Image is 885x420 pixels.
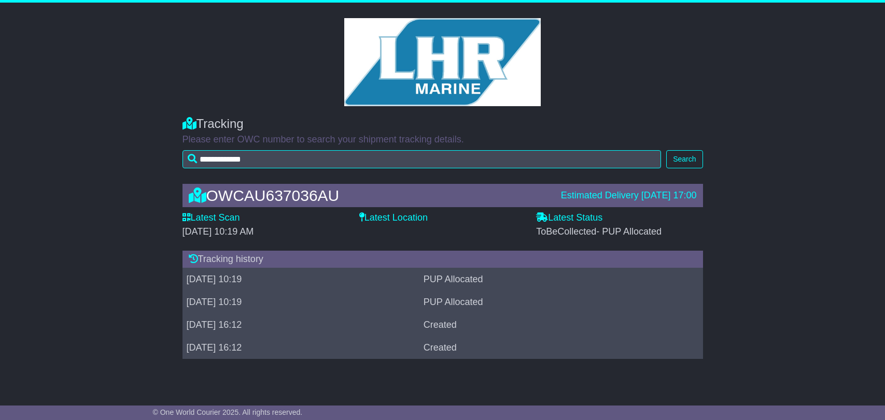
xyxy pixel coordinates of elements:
div: Tracking history [182,251,703,268]
td: [DATE] 16:12 [182,314,419,337]
td: Created [419,337,672,359]
span: ToBeCollected [536,226,662,237]
span: © One World Courier 2025. All rights reserved. [153,408,303,416]
div: Estimated Delivery [DATE] 17:00 [561,190,697,201]
label: Latest Scan [182,212,240,224]
img: GetCustomerLogo [344,18,541,106]
button: Search [666,150,703,168]
div: Tracking [182,117,703,132]
td: [DATE] 16:12 [182,337,419,359]
td: PUP Allocated [419,291,672,314]
span: [DATE] 10:19 AM [182,226,254,237]
p: Please enter OWC number to search your shipment tracking details. [182,134,703,146]
label: Latest Location [359,212,428,224]
div: OWCAU637036AU [184,187,556,204]
span: - PUP Allocated [596,226,662,237]
td: Created [419,314,672,337]
td: [DATE] 10:19 [182,291,419,314]
td: [DATE] 10:19 [182,268,419,291]
label: Latest Status [536,212,602,224]
td: PUP Allocated [419,268,672,291]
